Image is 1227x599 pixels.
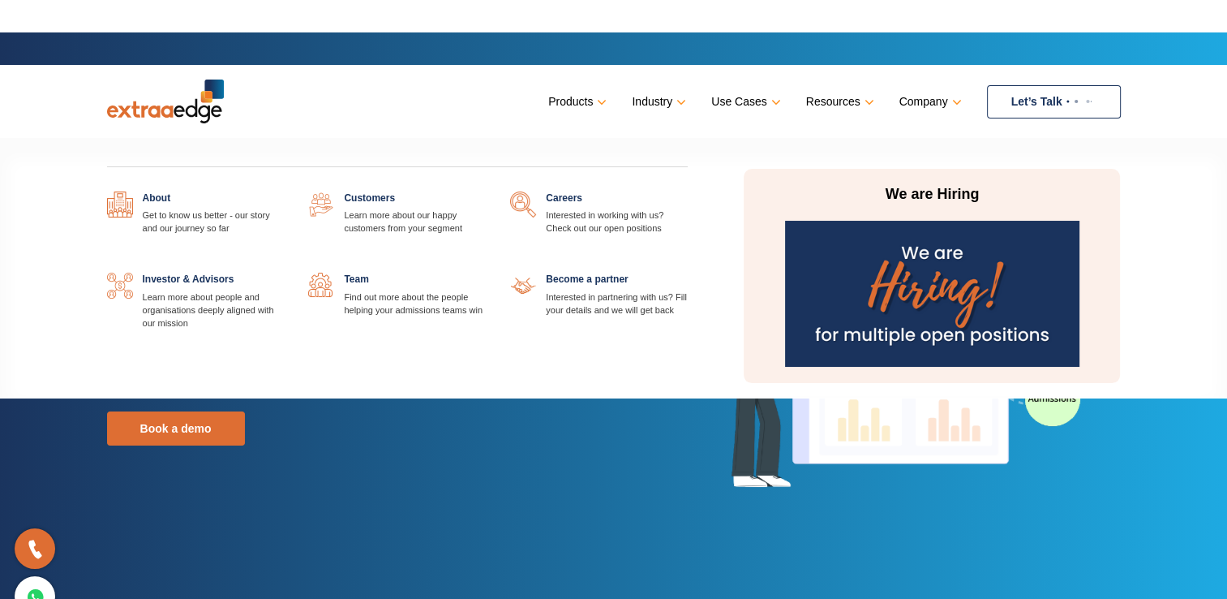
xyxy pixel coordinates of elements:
a: Resources [806,90,871,114]
a: Let’s Talk [987,85,1121,119]
p: We are Hiring [779,185,1084,205]
a: Use Cases [711,90,777,114]
a: Products [548,90,603,114]
a: Industry [632,90,683,114]
a: Book a demo [107,412,245,446]
a: Company [899,90,959,114]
